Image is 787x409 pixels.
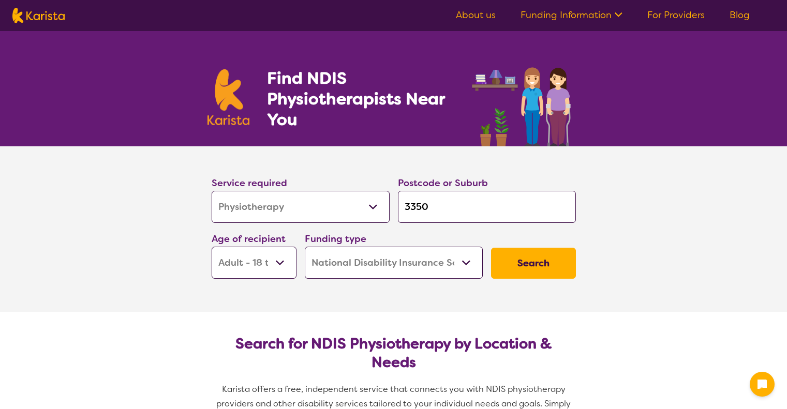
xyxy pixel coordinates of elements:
a: Blog [730,9,750,21]
a: For Providers [647,9,705,21]
label: Postcode or Suburb [398,177,488,189]
input: Type [398,191,576,223]
img: Karista logo [12,8,65,23]
a: Funding Information [521,9,622,21]
button: Search [491,248,576,279]
label: Age of recipient [212,233,286,245]
label: Service required [212,177,287,189]
h1: Find NDIS Physiotherapists Near You [267,68,458,130]
label: Funding type [305,233,366,245]
img: physiotherapy [469,56,580,146]
img: Karista logo [207,69,250,125]
h2: Search for NDIS Physiotherapy by Location & Needs [220,335,568,372]
a: About us [456,9,496,21]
